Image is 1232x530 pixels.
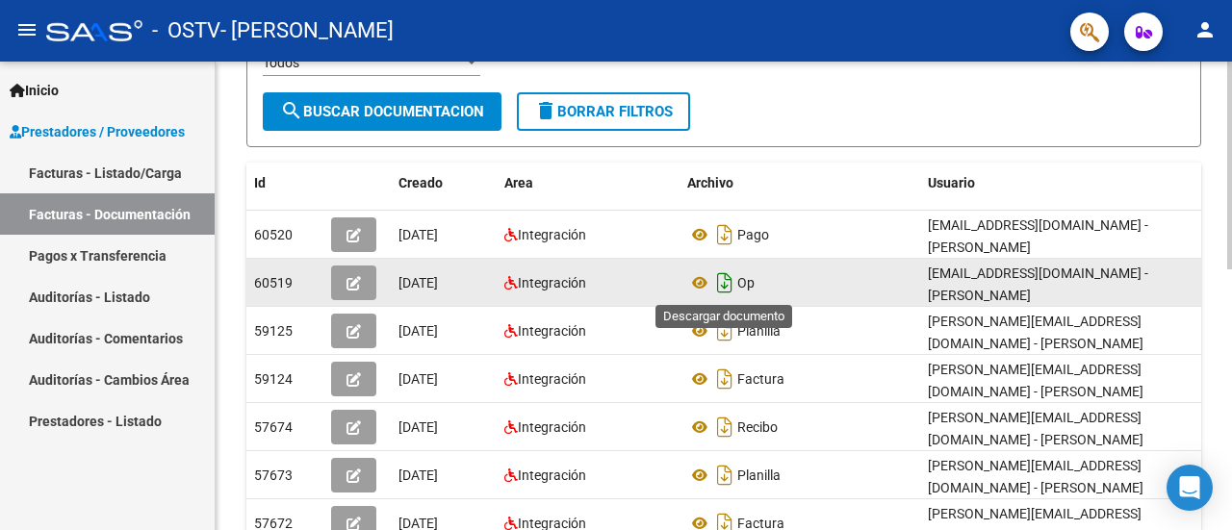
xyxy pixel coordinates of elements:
mat-icon: menu [15,18,38,41]
mat-icon: search [280,99,303,122]
span: Area [504,175,533,190]
span: Creado [398,175,443,190]
span: 59125 [254,323,293,339]
span: [DATE] [398,467,438,483]
span: [EMAIL_ADDRESS][DOMAIN_NAME] - [PERSON_NAME] [928,265,1148,303]
span: [PERSON_NAME][EMAIL_ADDRESS][DOMAIN_NAME] - [PERSON_NAME] [928,314,1143,351]
button: Borrar Filtros [517,92,690,131]
datatable-header-cell: Id [246,163,323,204]
span: Integración [518,371,586,387]
span: Id [254,175,266,190]
span: Integración [518,227,586,242]
span: Archivo [687,175,733,190]
span: Integración [518,419,586,435]
span: 60520 [254,227,293,242]
span: Prestadores / Proveedores [10,121,185,142]
span: 57674 [254,419,293,435]
datatable-header-cell: Creado [391,163,497,204]
span: Planilla [737,323,781,339]
div: Open Intercom Messenger [1167,465,1213,511]
span: 60519 [254,275,293,290]
i: Descargar documento [712,364,737,394]
span: Factura [737,371,784,387]
span: Integración [518,323,586,339]
i: Descargar documento [712,219,737,250]
datatable-header-cell: Area [497,163,680,204]
span: 59124 [254,371,293,387]
span: Buscar Documentacion [280,103,484,120]
span: [DATE] [398,323,438,339]
span: [PERSON_NAME][EMAIL_ADDRESS][DOMAIN_NAME] - [PERSON_NAME] [928,362,1143,399]
span: 57673 [254,467,293,483]
span: [DATE] [398,419,438,435]
span: Usuario [928,175,975,190]
i: Descargar documento [712,315,737,346]
span: Borrar Filtros [534,103,673,120]
span: [DATE] [398,227,438,242]
span: [DATE] [398,371,438,387]
i: Descargar documento [712,412,737,442]
mat-icon: person [1193,18,1217,41]
span: [EMAIL_ADDRESS][DOMAIN_NAME] - [PERSON_NAME] [928,217,1148,255]
mat-icon: delete [534,99,557,122]
span: - [PERSON_NAME] [220,10,394,52]
datatable-header-cell: Archivo [680,163,920,204]
span: [DATE] [398,275,438,290]
span: - OSTV [152,10,220,52]
button: Buscar Documentacion [263,92,501,131]
span: Op [737,275,755,290]
span: [PERSON_NAME][EMAIL_ADDRESS][DOMAIN_NAME] - [PERSON_NAME] [928,458,1143,495]
span: Todos [263,55,299,70]
span: [PERSON_NAME][EMAIL_ADDRESS][DOMAIN_NAME] - [PERSON_NAME] [928,410,1143,447]
span: Planilla [737,467,781,483]
span: Integración [518,467,586,483]
datatable-header-cell: Usuario [920,163,1209,204]
span: Recibo [737,419,778,435]
span: Inicio [10,80,59,101]
i: Descargar documento [712,460,737,491]
span: Pago [737,227,769,242]
i: Descargar documento [712,267,737,298]
span: Integración [518,275,586,290]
